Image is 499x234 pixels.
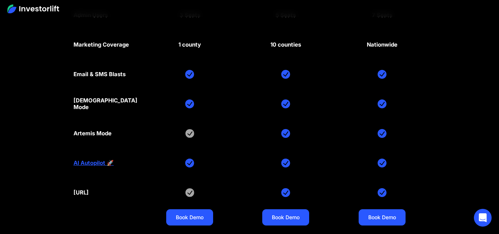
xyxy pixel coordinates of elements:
[74,130,112,137] div: Artemis Mode
[74,41,129,48] div: Marketing Coverage
[367,41,397,48] div: Nationwide
[74,71,126,78] div: Email & SMS Blasts
[474,209,492,227] div: Open Intercom Messenger
[166,209,213,225] a: Book Demo
[262,209,309,225] a: Book Demo
[74,189,89,196] div: [URL]
[74,160,114,166] a: AI Autopilot 🚀
[359,209,406,225] a: Book Demo
[270,41,301,48] div: 10 counties
[74,97,137,111] div: [DEMOGRAPHIC_DATA] Mode
[178,41,201,48] div: 1 county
